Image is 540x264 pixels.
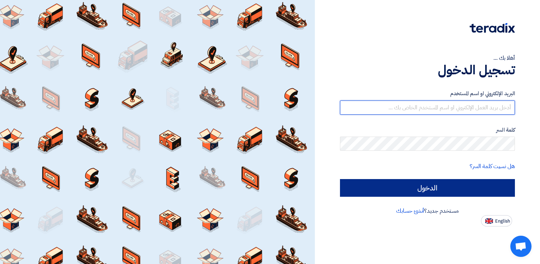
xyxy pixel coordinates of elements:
span: English [495,219,510,224]
input: الدخول [340,179,515,197]
h1: تسجيل الدخول [340,62,515,78]
img: Teradix logo [470,23,515,33]
a: أنشئ حسابك [396,207,424,215]
label: كلمة السر [340,126,515,134]
div: مستخدم جديد؟ [340,207,515,215]
a: هل نسيت كلمة السر؟ [470,162,515,171]
input: أدخل بريد العمل الإلكتروني او اسم المستخدم الخاص بك ... [340,101,515,115]
img: en-US.png [485,218,493,224]
div: أهلا بك ... [340,54,515,62]
button: English [481,215,512,226]
label: البريد الإلكتروني او اسم المستخدم [340,90,515,98]
div: Open chat [510,236,532,257]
